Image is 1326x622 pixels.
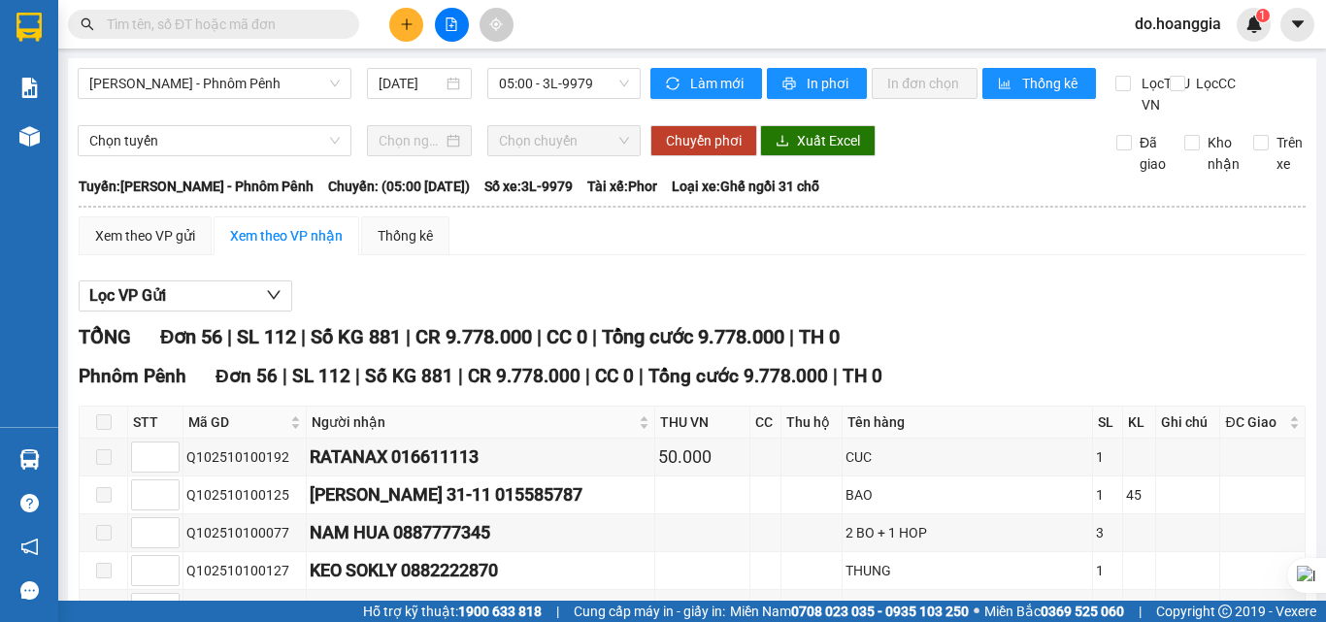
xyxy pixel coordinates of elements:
[499,126,629,155] span: Chọn chuyến
[1022,73,1080,94] span: Thống kê
[1096,522,1118,543] div: 3
[79,365,186,387] span: Phnôm Pênh
[1139,601,1142,622] span: |
[1126,598,1153,619] div: 48
[107,14,336,35] input: Tìm tên, số ĐT hoặc mã đơn
[760,125,876,156] button: downloadXuất Excel
[807,73,851,94] span: In phơi
[658,595,746,622] div: 288.000
[843,365,882,387] span: TH 0
[574,601,725,622] span: Cung cấp máy in - giấy in:
[602,325,784,348] span: Tổng cước 9.778.000
[655,407,749,439] th: THU VN
[301,325,306,348] span: |
[791,604,969,619] strong: 0708 023 035 - 0935 103 250
[650,125,757,156] button: Chuyển phơi
[188,411,286,433] span: Mã GD
[1259,9,1266,22] span: 1
[312,411,636,433] span: Người nhận
[282,365,287,387] span: |
[1096,560,1118,581] div: 1
[237,325,296,348] span: SL 112
[1096,484,1118,506] div: 1
[639,365,644,387] span: |
[767,68,867,99] button: printerIn phơi
[20,581,39,600] span: message
[435,8,469,42] button: file-add
[1126,484,1153,506] div: 45
[1200,132,1247,175] span: Kho nhận
[19,78,40,98] img: solution-icon
[845,446,1090,468] div: CUC
[799,325,840,348] span: TH 0
[79,280,292,311] button: Lọc VP Gửi
[183,552,307,590] td: Q102510100127
[480,8,514,42] button: aim
[292,365,350,387] span: SL 112
[1245,16,1263,33] img: icon-new-feature
[310,595,652,622] div: SENG WA 012902905
[20,538,39,556] span: notification
[648,365,828,387] span: Tổng cước 9.778.000
[89,126,340,155] span: Chọn tuyến
[400,17,414,31] span: plus
[363,601,542,622] span: Hỗ trợ kỹ thuật:
[19,449,40,470] img: warehouse-icon
[227,325,232,348] span: |
[328,176,470,197] span: Chuyến: (05:00 [DATE])
[186,484,303,506] div: Q102510100125
[355,365,360,387] span: |
[845,522,1090,543] div: 2 BO + 1 HOP
[797,130,860,151] span: Xuất Excel
[1096,446,1118,468] div: 1
[730,601,969,622] span: Miền Nam
[230,225,343,246] div: Xem theo VP nhận
[595,365,634,387] span: CC 0
[160,325,222,348] span: Đơn 56
[750,407,781,439] th: CC
[484,176,573,197] span: Số xe: 3L-9979
[781,407,843,439] th: Thu hộ
[1188,73,1239,94] span: Lọc CC
[1123,407,1157,439] th: KL
[186,598,303,619] div: Q102510100141
[379,73,443,94] input: 11/10/2025
[310,519,652,546] div: NAM HUA 0887777345
[658,443,746,471] div: 50.000
[310,557,652,584] div: KEO SOKLY 0882222870
[128,407,183,439] th: STT
[458,604,542,619] strong: 1900 633 818
[845,560,1090,581] div: THUNG
[266,287,282,303] span: down
[17,13,42,42] img: logo-vxr
[1132,132,1174,175] span: Đã giao
[776,134,789,149] span: download
[845,484,1090,506] div: BAO
[458,365,463,387] span: |
[89,69,340,98] span: Hồ Chí Minh - Phnôm Pênh
[79,325,131,348] span: TỔNG
[365,365,453,387] span: Số KG 881
[537,325,542,348] span: |
[89,283,166,308] span: Lọc VP Gửi
[843,407,1094,439] th: Tên hàng
[186,560,303,581] div: Q102510100127
[1256,9,1270,22] sup: 1
[547,325,587,348] span: CC 0
[974,607,979,615] span: ⚪️
[183,476,307,514] td: Q102510100125
[79,179,314,194] b: Tuyến: [PERSON_NAME] - Phnôm Pênh
[379,130,443,151] input: Chọn ngày
[310,443,652,471] div: RATANAX 016611113
[19,126,40,147] img: warehouse-icon
[215,365,278,387] span: Đơn 56
[186,446,303,468] div: Q102510100192
[585,365,590,387] span: |
[406,325,411,348] span: |
[415,325,532,348] span: CR 9.778.000
[556,601,559,622] span: |
[672,176,819,197] span: Loại xe: Ghế ngồi 31 chỗ
[1041,604,1124,619] strong: 0369 525 060
[389,8,423,42] button: plus
[690,73,746,94] span: Làm mới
